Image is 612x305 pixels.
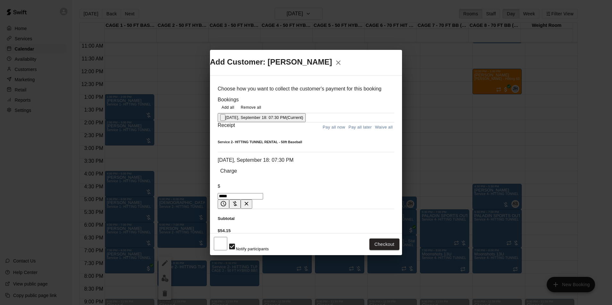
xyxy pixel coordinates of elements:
[321,122,347,132] button: Pay all now
[238,103,264,113] button: Remove all
[218,157,394,163] p: [DATE], September 18: 07:30 PM
[373,122,394,132] button: Waive all
[218,103,238,113] button: Add all
[286,115,303,120] span: (Current)
[225,115,286,120] span: [DATE], September 18: 07:30 PM
[236,247,269,251] span: Notify participants
[218,228,394,233] h5: $54.15
[241,105,261,111] span: Remove all
[218,86,394,92] p: Choose how you want to collect the customer's payment for this booking
[210,56,402,69] h2: Add Customer: [PERSON_NAME]
[218,122,235,132] label: Receipt
[241,199,252,209] button: Remove
[218,168,239,174] span: Charge
[220,114,225,121] button: Added - Collect Payment
[218,113,306,122] button: Added - Collect Payment[DATE], September 18: 07:30 PM(Current)
[347,122,374,132] button: Pay all later
[221,105,234,111] span: Add all
[218,216,394,221] h5: Subtotal
[218,202,229,208] span: Pay later
[229,202,241,208] span: Waive payment
[218,184,394,189] p: $
[369,239,399,250] button: Checkout
[218,97,239,102] label: Bookings
[218,140,394,144] h6: Service 2- HITTING TUNNEL RENTAL - 50ft Baseball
